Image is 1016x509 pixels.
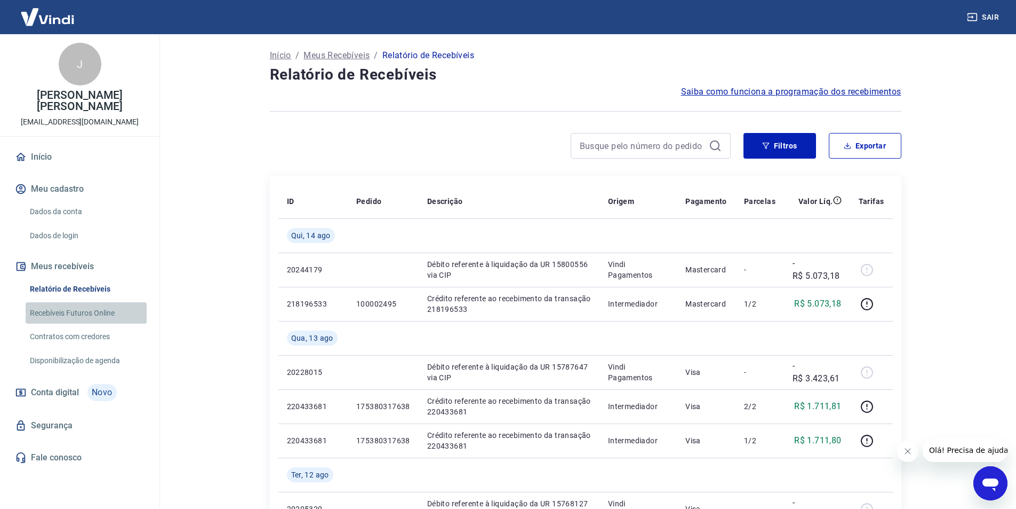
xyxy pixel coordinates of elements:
a: Fale conosco [13,446,147,469]
p: - [744,367,775,378]
p: 175380317638 [356,435,410,446]
iframe: Botão para abrir a janela de mensagens [973,466,1007,500]
a: Contratos com credores [26,326,147,348]
p: -R$ 3.423,61 [793,359,842,385]
p: Relatório de Recebíveis [382,49,474,62]
p: Mastercard [685,299,727,309]
button: Exportar [829,133,901,159]
p: 100002495 [356,299,410,309]
p: Pedido [356,196,381,207]
p: 20244179 [287,264,339,275]
p: Pagamento [685,196,727,207]
p: Intermediador [608,401,668,412]
p: Visa [685,435,727,446]
p: Débito referente à liquidação da UR 15800556 via CIP [427,259,591,280]
p: [EMAIL_ADDRESS][DOMAIN_NAME] [21,116,139,128]
p: - [744,264,775,275]
iframe: Mensagem da empresa [923,438,1007,462]
a: Início [270,49,291,62]
a: Dados de login [26,225,147,247]
p: 2/2 [744,401,775,412]
p: [PERSON_NAME] [PERSON_NAME] [9,90,151,112]
div: J [59,43,101,85]
p: 218196533 [287,299,339,309]
p: -R$ 5.073,18 [793,257,842,283]
p: 1/2 [744,299,775,309]
input: Busque pelo número do pedido [580,138,705,154]
p: ID [287,196,294,207]
a: Segurança [13,414,147,437]
button: Meu cadastro [13,177,147,201]
iframe: Fechar mensagem [897,441,918,462]
img: Vindi [13,1,82,33]
p: Parcelas [744,196,775,207]
p: Tarifas [859,196,884,207]
p: Visa [685,367,727,378]
p: 220433681 [287,435,339,446]
p: R$ 1.711,80 [794,434,841,447]
p: R$ 1.711,81 [794,400,841,413]
p: 220433681 [287,401,339,412]
span: Conta digital [31,385,79,400]
p: Intermediador [608,299,668,309]
p: Crédito referente ao recebimento da transação 218196533 [427,293,591,315]
p: Valor Líq. [798,196,833,207]
a: Início [13,145,147,169]
p: / [374,49,378,62]
p: Visa [685,401,727,412]
span: Qui, 14 ago [291,230,331,241]
a: Dados da conta [26,201,147,223]
p: Crédito referente ao recebimento da transação 220433681 [427,396,591,417]
p: 175380317638 [356,401,410,412]
span: Olá! Precisa de ajuda? [6,7,90,16]
a: Conta digitalNovo [13,380,147,405]
button: Sair [965,7,1003,27]
p: Origem [608,196,634,207]
p: 1/2 [744,435,775,446]
h4: Relatório de Recebíveis [270,64,901,85]
p: 20228015 [287,367,339,378]
a: Saiba como funciona a programação dos recebimentos [681,85,901,98]
p: Crédito referente ao recebimento da transação 220433681 [427,430,591,451]
p: Descrição [427,196,463,207]
p: Débito referente à liquidação da UR 15787647 via CIP [427,362,591,383]
span: Novo [87,384,117,401]
p: / [295,49,299,62]
span: Qua, 13 ago [291,333,333,343]
p: Vindi Pagamentos [608,362,668,383]
p: R$ 5.073,18 [794,297,841,310]
span: Ter, 12 ago [291,469,329,480]
a: Disponibilização de agenda [26,350,147,372]
p: Intermediador [608,435,668,446]
p: Mastercard [685,264,727,275]
button: Meus recebíveis [13,255,147,278]
p: Vindi Pagamentos [608,259,668,280]
button: Filtros [743,133,816,159]
a: Recebíveis Futuros Online [26,302,147,324]
a: Meus Recebíveis [303,49,370,62]
a: Relatório de Recebíveis [26,278,147,300]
